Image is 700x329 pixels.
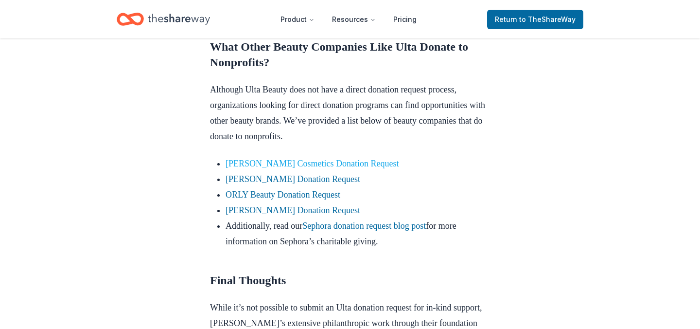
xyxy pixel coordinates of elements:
button: Product [273,10,322,29]
a: [PERSON_NAME] Donation Request [226,174,360,184]
a: Pricing [385,10,424,29]
span: to TheShareWay [519,15,576,23]
a: [PERSON_NAME] Cosmetics Donation Request [226,159,399,168]
h2: Final Thoughts [210,273,490,288]
a: Returnto TheShareWay [487,10,583,29]
a: Sephora donation request blog post [302,221,426,231]
a: [PERSON_NAME] Donation Request [226,205,360,215]
li: Additionally, read our for more information on Sephora’s charitable giving. [226,218,490,249]
nav: Main [273,8,424,31]
a: Home [117,8,210,31]
a: ORLY Beauty Donation Request [226,190,340,200]
button: Resources [324,10,384,29]
span: Return [495,14,576,25]
p: Although Ulta Beauty does not have a direct donation request process, organizations looking for d... [210,82,490,144]
h2: What Other Beauty Companies Like Ulta Donate to Nonprofits? [210,39,490,70]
